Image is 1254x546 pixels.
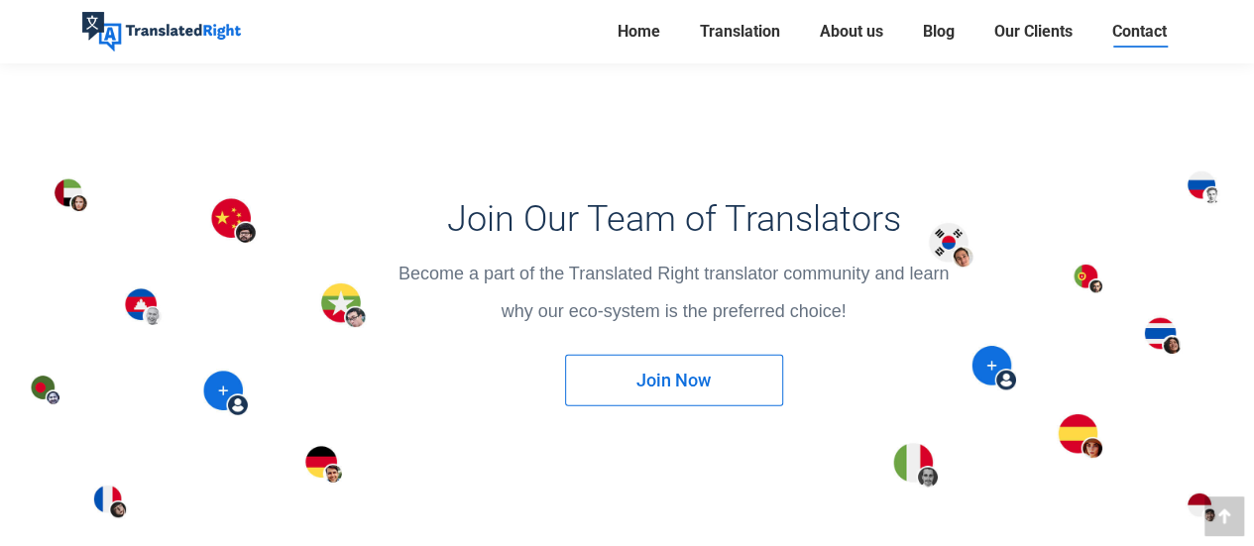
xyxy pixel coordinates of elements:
[82,12,241,52] img: Translated Right
[618,22,660,42] span: Home
[700,22,780,42] span: Translation
[269,297,1080,325] p: why our eco-system is the preferred choice!
[1106,18,1173,46] a: Contact
[917,18,961,46] a: Blog
[694,18,786,46] a: Translation
[269,260,1080,325] div: Become a part of the Translated Right translator community and learn
[1112,22,1167,42] span: Contact
[269,198,1080,240] h3: Join Our Team of Translators
[814,18,889,46] a: About us
[923,22,955,42] span: Blog
[612,18,666,46] a: Home
[565,355,783,406] a: Join Now
[994,22,1073,42] span: Our Clients
[988,18,1079,46] a: Our Clients
[636,371,711,390] span: Join Now
[820,22,883,42] span: About us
